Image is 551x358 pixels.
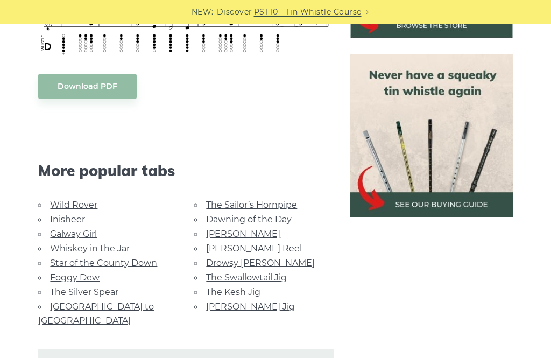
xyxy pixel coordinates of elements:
[50,229,97,239] a: Galway Girl
[206,287,260,297] a: The Kesh Jig
[350,54,512,216] img: tin whistle buying guide
[38,74,137,99] a: Download PDF
[50,272,100,283] a: Foggy Dew
[50,243,130,254] a: Whiskey in the Jar
[50,258,157,268] a: Star of the County Down
[206,200,297,210] a: The Sailor’s Hornpipe
[254,6,362,18] a: PST10 - Tin Whistle Course
[206,214,292,224] a: Dawning of the Day
[50,287,118,297] a: The Silver Spear
[206,272,287,283] a: The Swallowtail Jig
[38,162,334,180] span: More popular tabs
[206,258,315,268] a: Drowsy [PERSON_NAME]
[217,6,252,18] span: Discover
[50,214,85,224] a: Inisheer
[206,243,302,254] a: [PERSON_NAME] Reel
[38,301,154,326] a: [GEOGRAPHIC_DATA] to [GEOGRAPHIC_DATA]
[206,229,280,239] a: [PERSON_NAME]
[50,200,97,210] a: Wild Rover
[206,301,295,312] a: [PERSON_NAME] Jig
[192,6,214,18] span: NEW:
